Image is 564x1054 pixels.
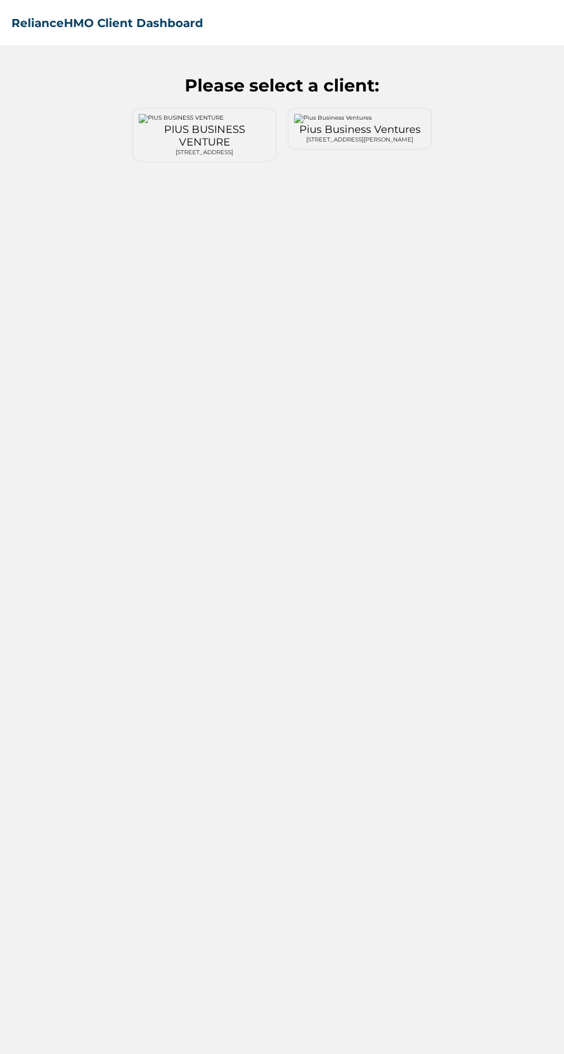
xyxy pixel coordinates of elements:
[139,114,254,123] img: PIUS BUSINESS VENTURE
[294,114,409,123] img: Pius Business Ventures
[12,16,203,30] h2: RelianceHMO Client Dashboard
[139,123,270,148] div: PIUS BUSINESS VENTURE
[139,148,270,156] div: [STREET_ADDRESS]
[294,136,425,143] div: [STREET_ADDRESS][PERSON_NAME]
[294,123,425,136] div: Pius Business Ventures
[29,75,535,96] h2: Please select a client:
